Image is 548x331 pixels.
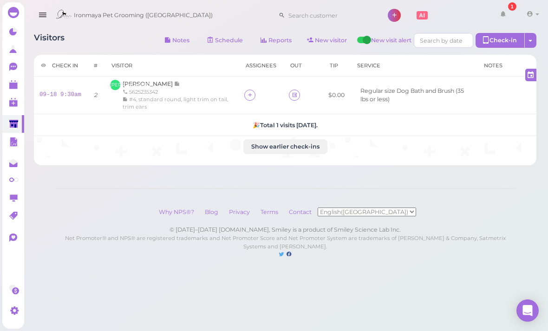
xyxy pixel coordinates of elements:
a: Terms [256,208,283,215]
h5: 🎉 Total 1 visits [DATE]. [39,122,531,129]
a: New visitor [300,33,355,48]
th: Service [350,55,477,77]
th: Visitor [104,55,239,77]
span: [PERSON_NAME] [123,80,174,87]
button: Show earlier check-ins [243,139,327,154]
span: #4, standard round, light trim on tail, trim ears [123,96,228,110]
span: Ironmaya Pet Grooming ([GEOGRAPHIC_DATA]) [74,2,213,28]
h1: Visitors [34,33,65,50]
th: Notes [477,55,536,77]
td: $0.00 [323,77,350,114]
div: 5625235342 [123,88,233,96]
th: Assignees [239,55,283,77]
a: Schedule [200,33,251,48]
i: 2 [94,91,98,98]
th: Tip [323,55,350,77]
input: Search customer [285,8,375,23]
a: Why NPS®? [154,208,199,215]
span: [PERSON_NAME] [110,80,120,90]
div: Check-in [476,33,525,48]
div: # [94,62,98,69]
th: Check in [34,55,87,77]
span: Note [174,80,180,87]
div: 1 [508,2,516,11]
input: Search by date [414,33,473,48]
a: 09-18 9:30am [39,91,81,98]
span: New visit alert [371,36,411,50]
a: Privacy [224,208,254,215]
li: Regular size Dog Bath and Brush (35 lbs or less) [358,87,471,104]
a: Blog [200,208,223,215]
div: Open Intercom Messenger [516,299,539,322]
th: Out [283,55,309,77]
a: [PERSON_NAME] [123,80,180,87]
a: Reports [253,33,300,48]
small: Net Promoter® and NPS® are registered trademarks and Net Promoter Score and Net Promoter System a... [65,235,506,250]
a: Contact [284,208,318,215]
button: Notes [157,33,197,48]
div: © [DATE]–[DATE] [DOMAIN_NAME], Smiley is a product of Smiley Science Lab Inc. [55,226,515,234]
